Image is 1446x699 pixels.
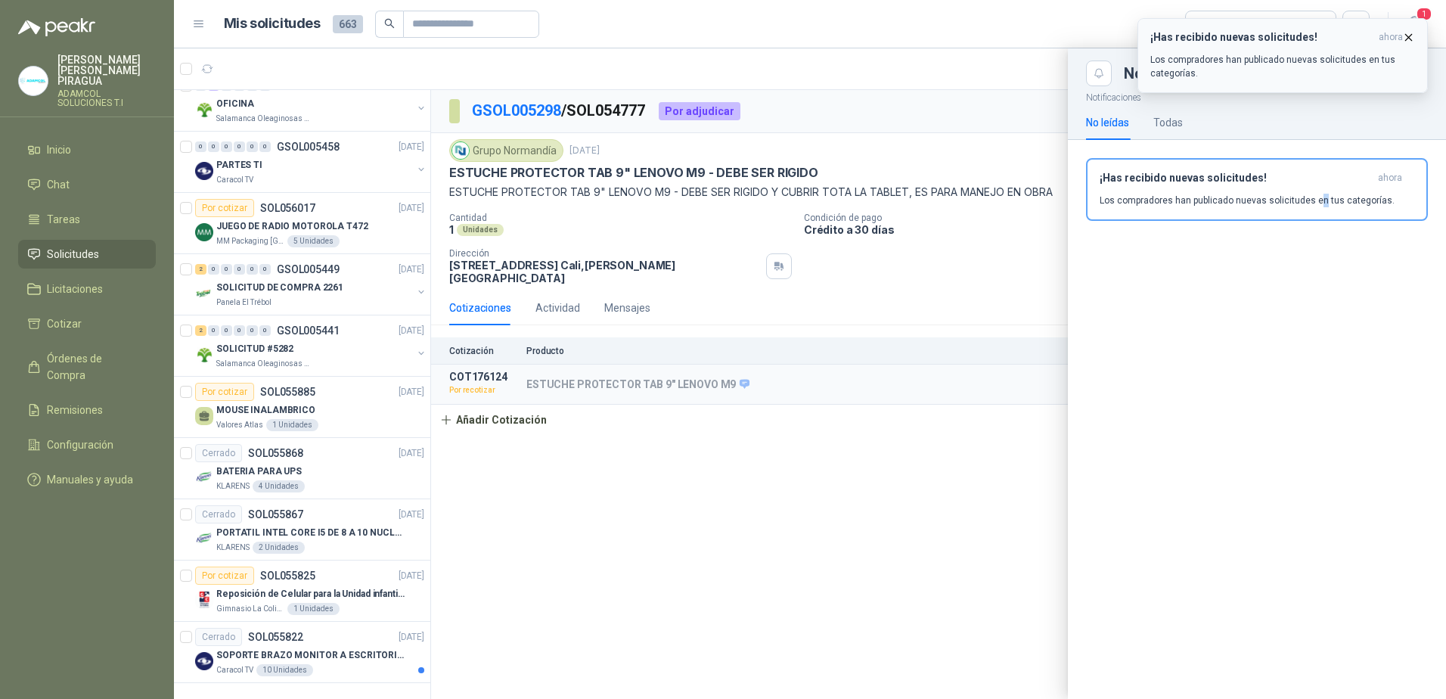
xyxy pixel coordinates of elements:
a: Licitaciones [18,275,156,303]
button: Close [1086,61,1112,86]
span: 663 [333,15,363,33]
span: Remisiones [47,402,103,418]
img: Company Logo [19,67,48,95]
span: Configuración [47,436,113,453]
button: ¡Has recibido nuevas solicitudes!ahora Los compradores han publicado nuevas solicitudes en tus ca... [1137,18,1428,93]
div: Notificaciones [1124,66,1428,81]
span: 1 [1416,7,1432,21]
span: Cotizar [47,315,82,332]
p: Notificaciones [1068,86,1446,105]
h1: Mis solicitudes [224,13,321,35]
p: Los compradores han publicado nuevas solicitudes en tus categorías. [1150,53,1415,80]
span: ahora [1378,172,1402,185]
div: Todas [1195,16,1227,33]
span: Tareas [47,211,80,228]
span: Manuales y ayuda [47,471,133,488]
h3: ¡Has recibido nuevas solicitudes! [1100,172,1372,185]
p: Los compradores han publicado nuevas solicitudes en tus categorías. [1100,194,1395,207]
div: No leídas [1086,114,1129,131]
img: Logo peakr [18,18,95,36]
div: Todas [1153,114,1183,131]
h3: ¡Has recibido nuevas solicitudes! [1150,31,1373,44]
a: Órdenes de Compra [18,344,156,390]
a: Tareas [18,205,156,234]
span: Órdenes de Compra [47,350,141,384]
span: Solicitudes [47,246,99,263]
span: Inicio [47,141,71,158]
p: [PERSON_NAME] [PERSON_NAME] PIRAGUA [57,54,156,86]
p: ADAMCOL SOLUCIONES T.I [57,89,156,107]
a: Configuración [18,430,156,459]
a: Cotizar [18,309,156,338]
a: Solicitudes [18,240,156,269]
a: Chat [18,170,156,199]
button: ¡Has recibido nuevas solicitudes!ahora Los compradores han publicado nuevas solicitudes en tus ca... [1086,158,1428,221]
span: ahora [1379,31,1403,44]
span: Licitaciones [47,281,103,297]
button: 1 [1401,11,1428,38]
span: Chat [47,176,70,193]
a: Manuales y ayuda [18,465,156,494]
a: Remisiones [18,396,156,424]
a: Inicio [18,135,156,164]
span: search [384,18,395,29]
